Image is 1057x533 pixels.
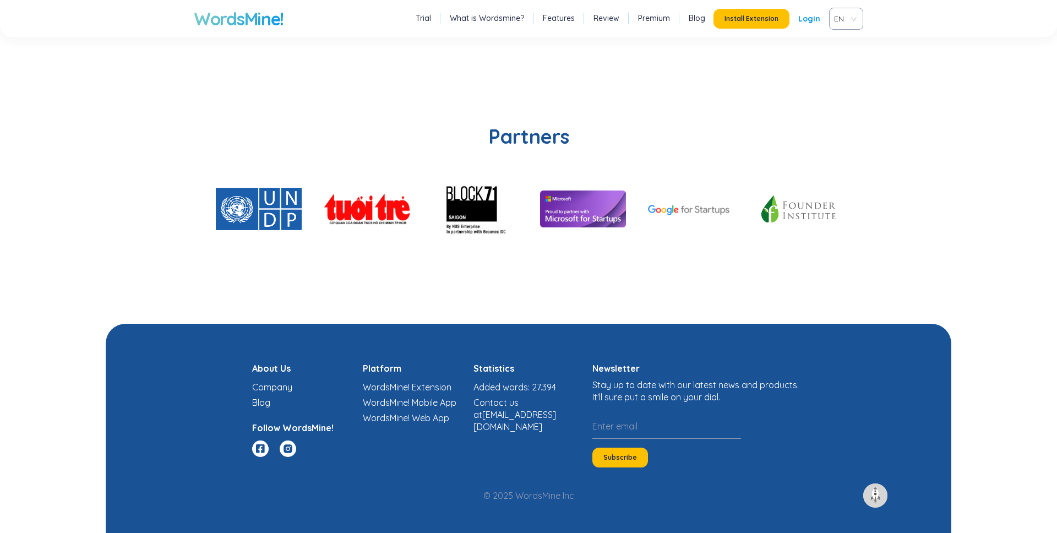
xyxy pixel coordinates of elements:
a: Contact us at[EMAIL_ADDRESS][DOMAIN_NAME] [473,397,556,432]
a: Review [593,13,619,24]
h4: Follow WordsMine! [252,422,363,434]
img: Founder Institute [756,192,842,227]
h4: About Us [252,362,363,374]
span: VIE [834,10,854,27]
span: Install Extension [724,14,778,23]
button: Install Extension [713,9,789,29]
a: Added words: 27.394 [473,382,556,393]
div: © 2025 WordsMine Inc [194,490,863,502]
a: WordsMine! [194,8,284,30]
img: TuoiTre [324,193,410,225]
a: Blog [252,397,270,408]
a: Login [798,9,820,29]
a: WordsMine! Web App [363,412,449,423]
h2: Partners [194,123,863,150]
img: Block71 [432,166,518,252]
img: Google [648,205,734,215]
img: UNDP [216,188,302,230]
a: What is Wordsmine? [450,13,524,24]
h4: Statistics [473,362,584,374]
input: Enter email [592,414,741,439]
img: Microsoft [540,191,626,227]
a: WordsMine! Mobile App [363,397,456,408]
a: Company [252,382,292,393]
a: Premium [638,13,670,24]
a: Blog [689,13,705,24]
div: Stay up to date with our latest news and products. It'll sure put a smile on your dial. [592,379,805,403]
button: Subscribe [592,448,648,467]
a: Trial [416,13,431,24]
span: Subscribe [603,453,637,462]
a: WordsMine! Extension [363,382,451,393]
h4: Platform [363,362,473,374]
h4: Newsletter [592,362,805,374]
a: Features [543,13,575,24]
img: to top [867,487,884,504]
